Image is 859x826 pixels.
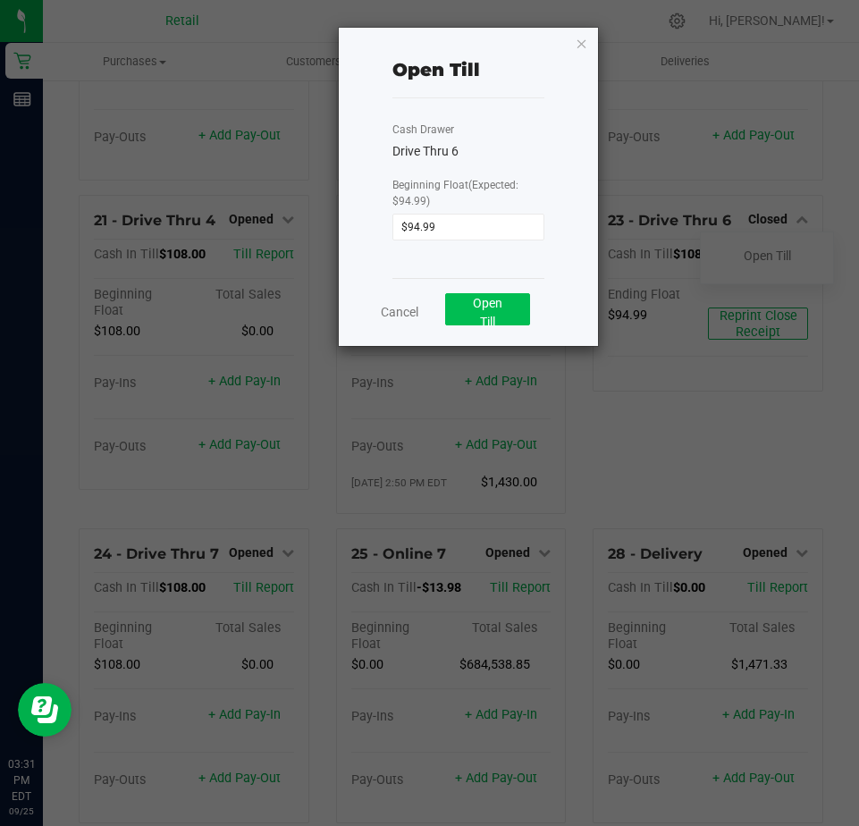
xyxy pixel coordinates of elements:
span: Beginning Float [392,179,518,207]
span: Open Till [473,296,502,329]
div: Drive Thru 6 [392,142,545,161]
iframe: Resource center [18,683,72,737]
div: Open Till [392,56,480,83]
button: Open Till [445,293,530,325]
label: Cash Drawer [392,122,454,138]
a: Cancel [381,303,418,322]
